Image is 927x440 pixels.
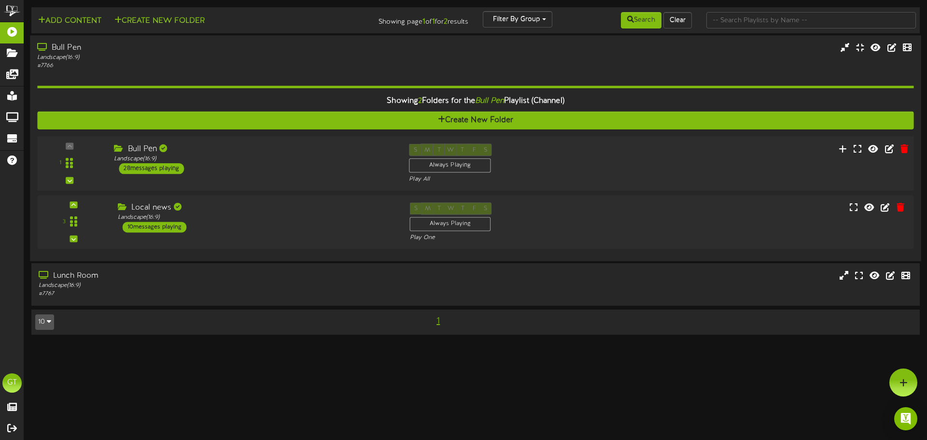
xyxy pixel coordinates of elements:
[422,17,425,26] strong: 1
[119,163,184,174] div: 28 messages playing
[39,270,394,282] div: Lunch Room
[410,217,491,231] div: Always Playing
[123,222,186,233] div: 10 messages playing
[37,54,394,62] div: Landscape ( 16:9 )
[621,12,661,28] button: Search
[409,158,491,173] div: Always Playing
[475,97,504,105] i: Bull Pen
[35,15,104,27] button: Add Content
[112,15,208,27] button: Create New Folder
[118,213,395,222] div: Landscape ( 16:9 )
[418,97,422,105] span: 2
[30,91,921,112] div: Showing Folders for the Playlist (Channel)
[39,282,394,290] div: Landscape ( 16:9 )
[118,202,395,213] div: Local news
[37,112,913,129] button: Create New Folder
[663,12,692,28] button: Clear
[37,43,394,54] div: Bull Pen
[483,11,552,28] button: Filter By Group
[37,62,394,70] div: # 7766
[434,316,442,326] span: 1
[114,143,394,155] div: Bull Pen
[432,17,435,26] strong: 1
[2,373,22,393] div: GT
[444,17,448,26] strong: 2
[35,314,54,330] button: 10
[114,155,394,163] div: Landscape ( 16:9 )
[39,290,394,298] div: # 7767
[326,11,476,28] div: Showing page of for results
[894,407,917,430] div: Open Intercom Messenger
[706,12,916,28] input: -- Search Playlists by Name --
[410,234,615,242] div: Play One
[409,175,616,183] div: Play All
